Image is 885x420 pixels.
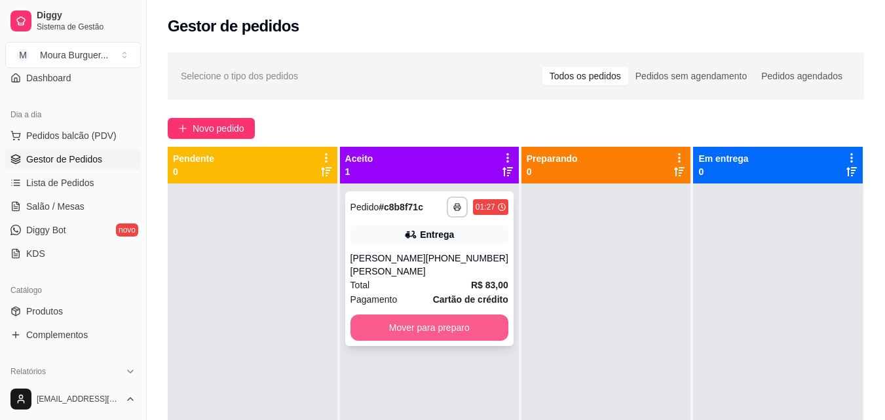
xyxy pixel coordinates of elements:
[5,301,141,322] a: Produtos
[168,16,299,37] h2: Gestor de pedidos
[5,5,141,37] a: DiggySistema de Gestão
[37,10,136,22] span: Diggy
[350,292,398,307] span: Pagamento
[754,67,850,85] div: Pedidos agendados
[37,22,136,32] span: Sistema de Gestão
[433,294,508,305] strong: Cartão de crédito
[5,67,141,88] a: Dashboard
[350,315,508,341] button: Mover para preparo
[26,129,117,142] span: Pedidos balcão (PDV)
[5,324,141,345] a: Complementos
[5,243,141,264] a: KDS
[698,165,748,178] p: 0
[26,305,63,318] span: Produtos
[37,394,120,404] span: [EMAIL_ADDRESS][DOMAIN_NAME]
[178,124,187,133] span: plus
[5,149,141,170] a: Gestor de Pedidos
[350,252,426,278] div: [PERSON_NAME] [PERSON_NAME]
[420,228,454,241] div: Entrega
[26,247,45,260] span: KDS
[168,118,255,139] button: Novo pedido
[26,328,88,341] span: Complementos
[26,200,85,213] span: Salão / Mesas
[26,153,102,166] span: Gestor de Pedidos
[10,366,46,377] span: Relatórios
[5,220,141,240] a: Diggy Botnovo
[350,202,379,212] span: Pedido
[5,42,141,68] button: Select a team
[426,252,508,278] div: [PHONE_NUMBER]
[345,165,373,178] p: 1
[345,152,373,165] p: Aceito
[5,104,141,125] div: Dia a dia
[181,69,298,83] span: Selecione o tipo dos pedidos
[542,67,628,85] div: Todos os pedidos
[527,165,578,178] p: 0
[628,67,754,85] div: Pedidos sem agendamento
[471,280,508,290] strong: R$ 83,00
[5,125,141,146] button: Pedidos balcão (PDV)
[193,121,244,136] span: Novo pedido
[350,278,370,292] span: Total
[5,172,141,193] a: Lista de Pedidos
[5,280,141,301] div: Catálogo
[5,383,141,415] button: [EMAIL_ADDRESS][DOMAIN_NAME]
[379,202,423,212] strong: # c8b8f71c
[173,165,214,178] p: 0
[26,176,94,189] span: Lista de Pedidos
[16,48,29,62] span: M
[40,48,108,62] div: Moura Burguer ...
[26,223,66,237] span: Diggy Bot
[26,71,71,85] span: Dashboard
[527,152,578,165] p: Preparando
[698,152,748,165] p: Em entrega
[5,196,141,217] a: Salão / Mesas
[476,202,495,212] div: 01:27
[173,152,214,165] p: Pendente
